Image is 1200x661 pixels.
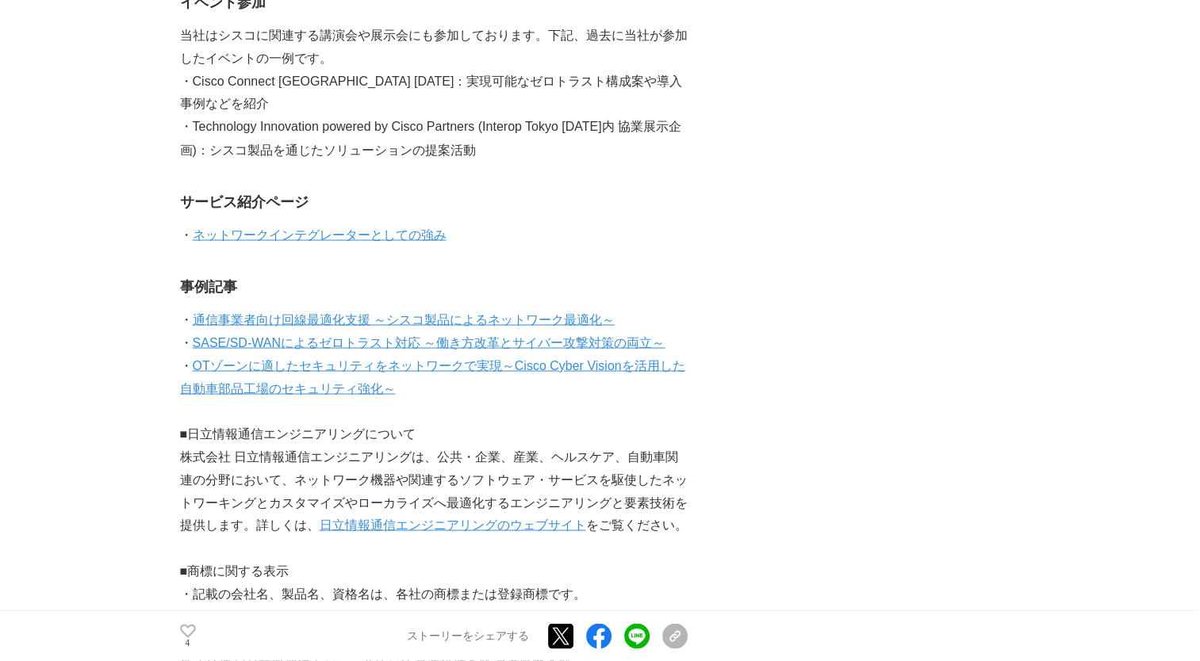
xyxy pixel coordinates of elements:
[407,629,529,644] p: ストーリーをシェアする
[180,358,685,395] a: OTゾーンに適したセキュリティをネットワークで実現～Cisco Cyber Visionを活用した自動車部品工場のセキュリティ強化～
[180,583,688,606] p: ・記載の会社名、製品名、資格名は、各社の商標または登録商標です。
[180,640,196,648] p: 4
[320,518,586,531] a: 日立情報通信エンジニアリングのウェブサイト
[180,354,688,400] p: ・
[180,25,688,71] p: 当社はシスコに関連する講演会や展示会にも参加しております。下記、過去に当社が参加したイベントの一例です。
[180,275,688,298] h3: 事例記事
[180,71,688,117] p: ・Cisco Connect [GEOGRAPHIC_DATA] [DATE]：実現可能なゼロトラスト構成案や導入事例などを紹介
[193,335,665,349] a: SASE/SD-WANによるゼロトラスト対応 ～働き方改革とサイバー攻撃対策の両立～
[180,224,688,246] p: ・
[180,560,688,583] p: ■商標に関する表示
[193,227,447,241] a: ネットワークインテグレーターとしての強み
[180,422,688,445] p: ■日立情報通信エンジニアリングについて
[180,331,688,354] p: ・
[180,445,688,537] p: 株式会社 日立情報通信エンジニアリングは、公共・企業、産業、ヘルスケア、自動車関連の分野において、ネットワーク機器や関連するソフトウェア・サービスを駆使したネットワーキングとカスタマイズやローカ...
[193,312,615,326] a: 通信事業者向け回線最適化支援 ～シスコ製品によるネットワーク最適化～
[180,308,688,331] p: ・
[180,190,688,213] h3: サービス紹介ページ
[180,116,688,162] p: ・Technology Innovation powered by Cisco Partners (Interop Tokyo [DATE]内 協業展示企画)：シスコ製品を通じたソリューションの...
